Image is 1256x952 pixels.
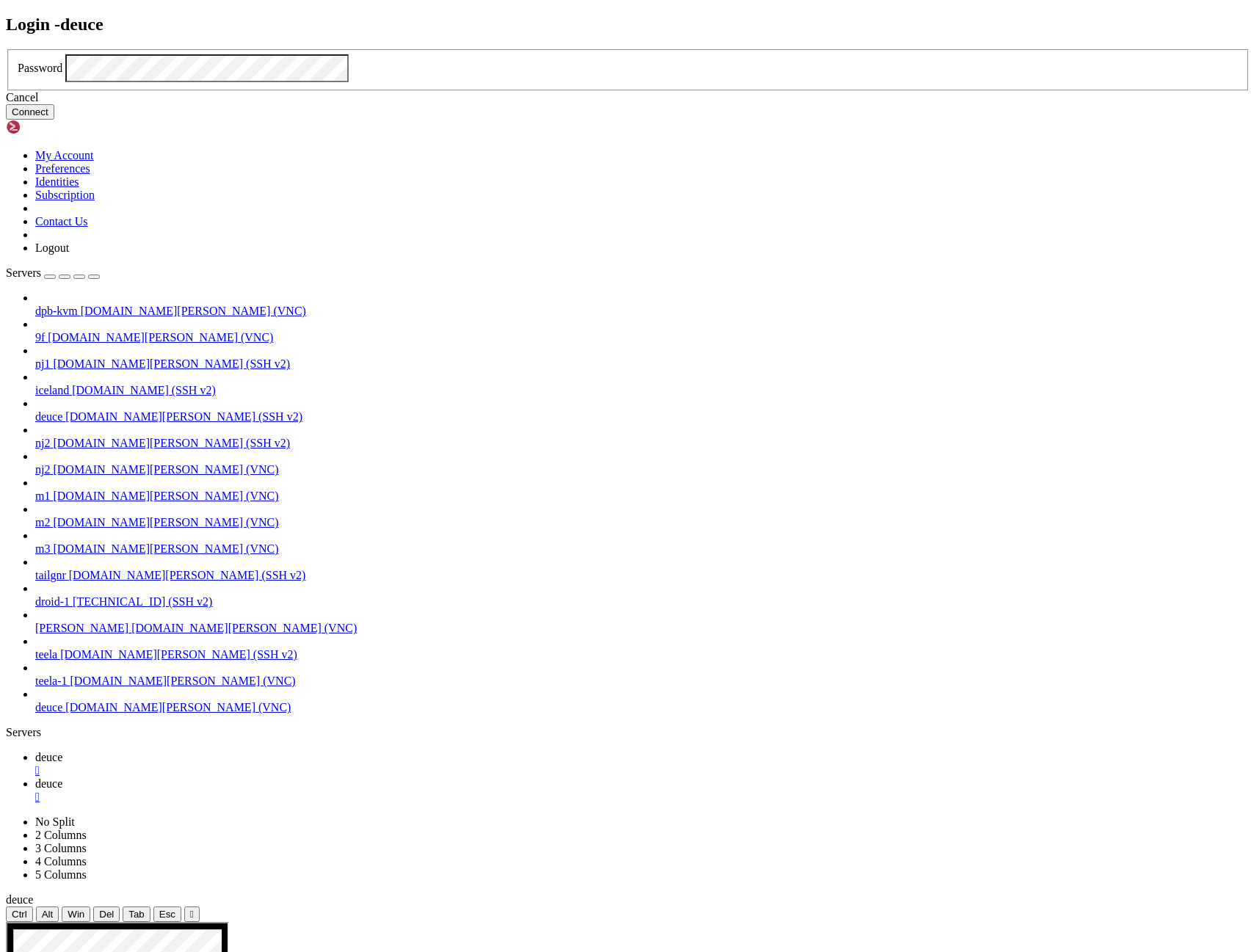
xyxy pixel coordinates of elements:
span: [DOMAIN_NAME][PERSON_NAME] (VNC) [53,516,278,528]
a: teela [DOMAIN_NAME][PERSON_NAME] (SSH v2) [35,648,1250,661]
a: 2 Columns [35,829,87,841]
span: Del [99,909,114,920]
span: teela [35,648,57,661]
span: m2 [35,516,50,528]
span: Tab [128,909,145,920]
button: Tab [123,906,150,922]
a: m2 [DOMAIN_NAME][PERSON_NAME] (VNC) [35,516,1250,529]
span: Alt [42,909,54,920]
li: nj2 [DOMAIN_NAME][PERSON_NAME] (SSH v2) [35,424,1250,450]
li: teela-1 [DOMAIN_NAME][PERSON_NAME] (VNC) [35,661,1250,688]
span: Win [68,909,84,920]
a: [PERSON_NAME] [DOMAIN_NAME][PERSON_NAME] (VNC) [35,622,1250,635]
li: deuce [DOMAIN_NAME][PERSON_NAME] (SSH v2) [35,397,1250,424]
a: Servers [6,266,100,279]
a: Contact Us [35,215,88,228]
a: nj2 [DOMAIN_NAME][PERSON_NAME] (SSH v2) [35,437,1250,450]
a: Subscription [35,189,95,201]
div: Cancel [6,91,1250,104]
a: droid-1 [TECHNICAL_ID] (SSH v2) [35,595,1250,608]
span: [DOMAIN_NAME] (SSH v2) [72,384,216,396]
span: deuce [35,777,62,790]
a: No Split [35,815,75,828]
span: deuce [35,701,62,713]
a: dpb-kvm [DOMAIN_NAME][PERSON_NAME] (VNC) [35,305,1250,318]
a: Identities [35,175,79,188]
span: [DOMAIN_NAME][PERSON_NAME] (VNC) [81,305,306,317]
span: [DOMAIN_NAME][PERSON_NAME] (VNC) [70,675,296,687]
a:  [35,764,1250,777]
li: m2 [DOMAIN_NAME][PERSON_NAME] (VNC) [35,503,1250,529]
span: Esc [159,909,175,920]
span: [DOMAIN_NAME][PERSON_NAME] (SSH v2) [60,648,297,661]
span: deuce [35,410,62,423]
a:  [35,791,1250,804]
a: tailgnr [DOMAIN_NAME][PERSON_NAME] (SSH v2) [35,569,1250,582]
button: Win [62,906,90,922]
span: [DOMAIN_NAME][PERSON_NAME] (VNC) [53,463,278,476]
a: 5 Columns [35,868,87,881]
span: deuce [6,893,33,906]
a: 3 Columns [35,842,87,854]
a: My Account [35,149,94,161]
li: m1 [DOMAIN_NAME][PERSON_NAME] (VNC) [35,476,1250,503]
a: nj1 [DOMAIN_NAME][PERSON_NAME] (SSH v2) [35,357,1250,371]
a: deuce [35,751,1250,777]
a: iceland [DOMAIN_NAME] (SSH v2) [35,384,1250,397]
span: [DOMAIN_NAME][PERSON_NAME] (SSH v2) [69,569,306,581]
li: teela [DOMAIN_NAME][PERSON_NAME] (SSH v2) [35,635,1250,661]
span: droid-1 [35,595,70,608]
li: tailgnr [DOMAIN_NAME][PERSON_NAME] (SSH v2) [35,556,1250,582]
button: Ctrl [6,906,33,922]
a: 9f [DOMAIN_NAME][PERSON_NAME] (VNC) [35,331,1250,344]
img: Shellngn [6,120,90,134]
span: [DOMAIN_NAME][PERSON_NAME] (VNC) [53,542,278,555]
li: iceland [DOMAIN_NAME] (SSH v2) [35,371,1250,397]
a: Preferences [35,162,90,175]
button: Alt [36,906,59,922]
a: Logout [35,241,69,254]
span: [PERSON_NAME] [35,622,128,634]
span: [DOMAIN_NAME][PERSON_NAME] (SSH v2) [65,410,302,423]
span: teela-1 [35,675,68,687]
button: Del [93,906,120,922]
span: deuce [35,751,62,763]
span: Servers [6,266,41,279]
div: Servers [6,726,1250,739]
a: 4 Columns [35,855,87,868]
span: m3 [35,542,50,555]
a: deuce [DOMAIN_NAME][PERSON_NAME] (SSH v2) [35,410,1250,424]
span: dpb-kvm [35,305,78,317]
span: nj2 [35,437,50,449]
h2: Login - deuce [6,15,1250,34]
span: nj1 [35,357,50,370]
span: nj2 [35,463,50,476]
span: tailgnr [35,569,66,581]
div:  [190,909,194,920]
li: deuce [DOMAIN_NAME][PERSON_NAME] (VNC) [35,688,1250,714]
button: Esc [153,906,181,922]
div: (0, 1) [6,23,13,41]
a: m1 [DOMAIN_NAME][PERSON_NAME] (VNC) [35,490,1250,503]
label: Password [18,62,62,74]
span: [DOMAIN_NAME][PERSON_NAME] (VNC) [65,701,291,713]
span: [DOMAIN_NAME][PERSON_NAME] (SSH v2) [53,437,290,449]
li: nj2 [DOMAIN_NAME][PERSON_NAME] (VNC) [35,450,1250,476]
span: [DOMAIN_NAME][PERSON_NAME] (VNC) [131,622,357,634]
span: iceland [35,384,69,396]
span: m1 [35,490,50,502]
li: droid-1 [TECHNICAL_ID] (SSH v2) [35,582,1250,608]
li: m3 [DOMAIN_NAME][PERSON_NAME] (VNC) [35,529,1250,556]
span: [DOMAIN_NAME][PERSON_NAME] (SSH v2) [53,357,290,370]
span: [DOMAIN_NAME][PERSON_NAME] (VNC) [48,331,273,344]
a: nj2 [DOMAIN_NAME][PERSON_NAME] (VNC) [35,463,1250,476]
a: deuce [DOMAIN_NAME][PERSON_NAME] (VNC) [35,701,1250,714]
span: 9f [35,331,45,344]
button:  [184,906,200,922]
button: Connect [6,104,54,120]
li: dpb-kvm [DOMAIN_NAME][PERSON_NAME] (VNC) [35,291,1250,318]
a: m3 [DOMAIN_NAME][PERSON_NAME] (VNC) [35,542,1250,556]
span: Ctrl [12,909,27,920]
